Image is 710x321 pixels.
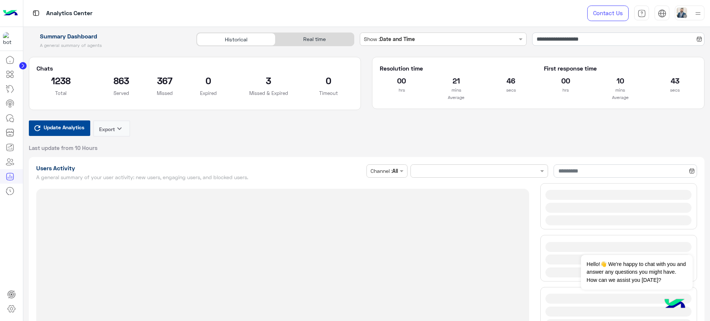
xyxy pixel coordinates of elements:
[544,65,697,72] h5: First response time
[184,75,233,86] h2: 0
[677,7,687,18] img: userImage
[598,75,642,86] h2: 10
[3,32,16,45] img: 1403182699927242
[693,9,703,18] img: profile
[3,6,18,21] img: Logo
[157,75,173,86] h2: 367
[638,9,646,18] img: tab
[157,89,173,97] p: Missed
[115,124,124,133] i: keyboard_arrow_down
[380,94,532,101] p: Average
[489,86,533,94] p: secs
[244,89,293,97] p: Missed & Expired
[380,75,423,86] h2: 00
[544,86,588,94] p: hrs
[544,94,697,101] p: Average
[653,86,697,94] p: secs
[97,75,146,86] h2: 863
[581,255,692,290] span: Hello!👋 We're happy to chat with you and answer any questions you might have. How can we assist y...
[29,42,188,48] h5: A general summary of agents
[587,6,629,21] a: Contact Us
[37,75,86,86] h2: 1238
[544,75,588,86] h2: 00
[653,75,697,86] h2: 43
[598,86,642,94] p: mins
[184,89,233,97] p: Expired
[29,33,188,40] h1: Summary Dashboard
[197,33,275,46] div: Historical
[29,144,98,151] span: Last update from 10 Hours
[29,120,90,136] button: Update Analytics
[97,89,146,97] p: Served
[31,8,41,18] img: tab
[304,89,354,97] p: Timeout
[489,75,533,86] h2: 46
[37,89,86,97] p: Total
[380,86,423,94] p: hrs
[634,6,649,21] a: tab
[46,8,92,18] p: Analytics Center
[244,75,293,86] h2: 3
[662,291,688,317] img: hulul-logo.png
[275,33,354,46] div: Real time
[435,75,478,86] h2: 21
[658,9,666,18] img: tab
[380,65,532,72] h5: Resolution time
[435,86,478,94] p: mins
[304,75,354,86] h2: 0
[93,120,130,137] button: Exportkeyboard_arrow_down
[42,122,86,132] span: Update Analytics
[37,65,354,72] h5: Chats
